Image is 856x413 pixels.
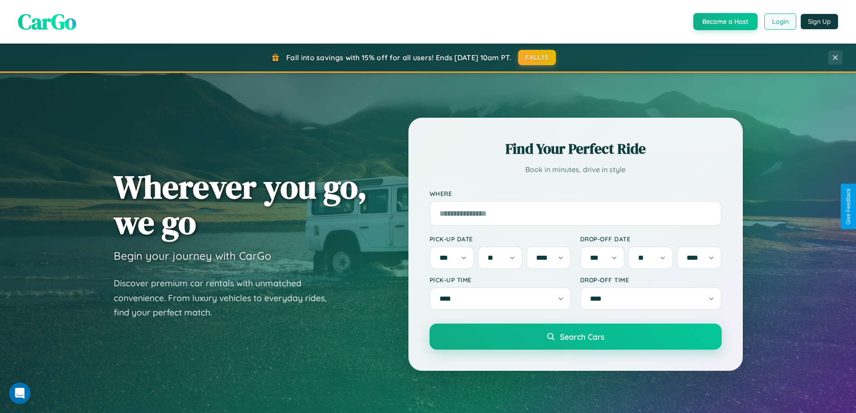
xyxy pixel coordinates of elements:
button: Become a Host [693,13,758,30]
label: Drop-off Time [580,276,722,284]
span: CarGo [18,7,76,36]
p: Book in minutes, drive in style [430,163,722,176]
h2: Find Your Perfect Ride [430,139,722,159]
label: Pick-up Date [430,235,571,243]
p: Discover premium car rentals with unmatched convenience. From luxury vehicles to everyday rides, ... [114,276,338,320]
span: Fall into savings with 15% off for all users! Ends [DATE] 10am PT. [286,53,511,62]
button: Search Cars [430,324,722,350]
label: Pick-up Time [430,276,571,284]
div: Give Feedback [845,188,852,225]
span: Search Cars [560,332,604,342]
button: Sign Up [801,14,838,29]
label: Drop-off Date [580,235,722,243]
button: Login [764,13,796,30]
label: Where [430,190,722,197]
h3: Begin your journey with CarGo [114,249,271,262]
h1: Wherever you go, we go [114,169,367,240]
iframe: Intercom live chat [9,382,31,404]
button: FALL15 [518,50,556,65]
